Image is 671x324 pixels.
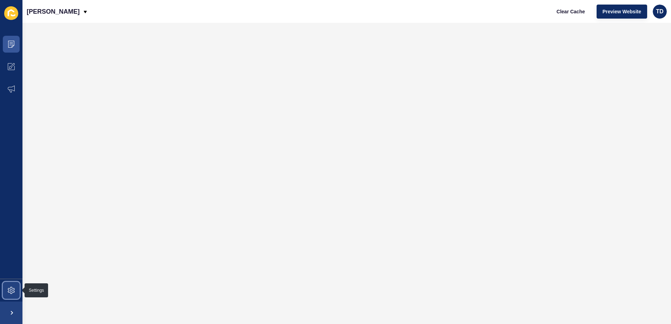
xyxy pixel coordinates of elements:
button: Preview Website [597,5,647,19]
button: Clear Cache [551,5,591,19]
span: TD [656,8,663,15]
span: Preview Website [603,8,641,15]
div: Settings [29,288,44,293]
p: [PERSON_NAME] [27,3,80,20]
span: Clear Cache [557,8,585,15]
